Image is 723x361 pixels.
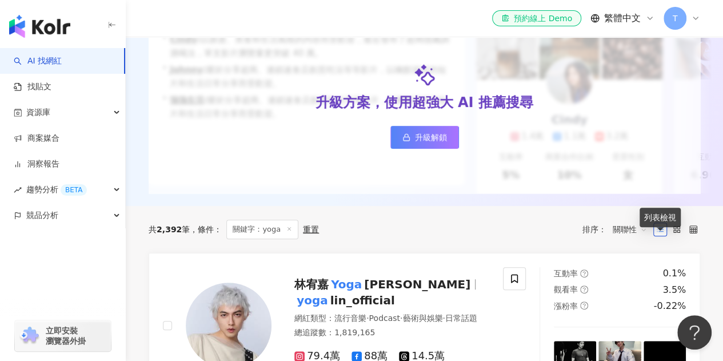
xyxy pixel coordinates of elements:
[294,277,329,291] span: 林宥嘉
[157,225,182,234] span: 2,392
[190,225,222,234] span: 條件 ：
[442,314,445,323] span: ·
[46,326,86,346] span: 立即安裝 瀏覽器外掛
[554,285,578,294] span: 觀看率
[294,291,330,310] mark: yoga
[330,293,395,307] span: lin_official
[364,277,470,291] span: [PERSON_NAME]
[445,314,477,323] span: 日常話題
[315,93,533,113] div: 升級方案，使用超強大 AI 推薦搜尋
[14,158,59,170] a: 洞察報告
[501,13,572,24] div: 預約線上 Demo
[26,177,87,203] span: 趨勢分析
[366,314,369,323] span: ·
[640,208,681,227] div: 列表檢視
[400,314,402,323] span: ·
[14,81,51,93] a: 找貼文
[653,300,686,312] div: -0.22%
[390,126,459,149] a: 升級解鎖
[554,269,578,278] span: 互動率
[334,314,366,323] span: 流行音樂
[294,327,489,339] div: 總追蹤數 ： 1,819,165
[26,203,58,228] span: 競品分析
[15,320,111,351] a: chrome extension立即安裝 瀏覽器外掛
[402,314,442,323] span: 藝術與娛樂
[303,225,319,234] div: 重置
[369,314,400,323] span: Podcast
[149,225,190,234] div: 共 筆
[613,220,647,239] span: 關聯性
[18,327,41,345] img: chrome extension
[294,313,489,324] div: 網紅類型 ：
[9,15,70,38] img: logo
[415,133,447,142] span: 升級解鎖
[582,220,653,239] div: 排序：
[580,285,588,293] span: question-circle
[14,186,22,194] span: rise
[554,302,578,311] span: 漲粉率
[604,12,641,25] span: 繁體中文
[662,284,686,296] div: 3.5%
[61,184,87,196] div: BETA
[226,220,298,239] span: 關鍵字：yoga
[580,302,588,310] span: question-circle
[662,267,686,280] div: 0.1%
[492,10,581,26] a: 預約線上 Demo
[677,315,712,350] iframe: Help Scout Beacon - Open
[673,12,678,25] span: T
[580,269,588,277] span: question-circle
[329,275,364,293] mark: Yoga
[14,133,59,144] a: 商案媒合
[697,152,721,163] div: 互動率
[26,100,50,125] span: 資源庫
[14,55,62,67] a: searchAI 找網紅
